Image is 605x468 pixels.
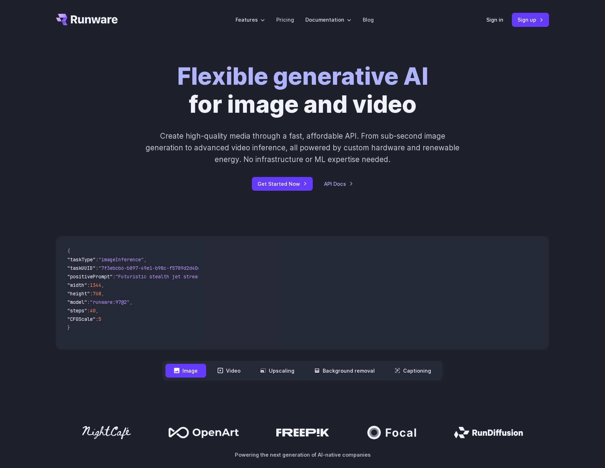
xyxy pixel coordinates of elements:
span: } [67,324,70,331]
label: Features [236,16,265,24]
span: , [130,299,132,305]
span: "runware:97@2" [90,299,130,305]
p: Create high-quality media through a fast, affordable API. From sub-second image generation to adv... [145,130,460,166]
span: 768 [93,290,101,297]
button: Background removal [306,364,383,378]
span: "taskUUID" [67,265,96,271]
a: Go to / [56,14,118,25]
a: Sign in [486,16,503,24]
span: , [144,256,147,263]
span: : [90,290,93,297]
a: Blog [363,16,374,24]
span: "imageInference" [98,256,144,263]
p: Powering the next generation of AI-native companies [56,451,549,459]
span: : [87,282,90,288]
span: 5 [98,316,101,322]
span: , [101,290,104,297]
span: : [113,273,115,280]
button: Captioning [386,364,440,378]
button: Upscaling [252,364,303,378]
strong: Flexible generative AI [177,62,428,90]
span: 1344 [90,282,101,288]
label: Documentation [305,16,351,24]
span: "Futuristic stealth jet streaking through a neon-lit cityscape with glowing purple exhaust" [115,273,373,280]
button: Image [165,364,206,378]
span: "steps" [67,307,87,314]
a: Get Started Now [252,177,313,191]
span: : [96,265,98,271]
span: "height" [67,290,90,297]
a: Pricing [276,16,294,24]
span: , [96,307,98,314]
span: "positivePrompt" [67,273,113,280]
span: 40 [90,307,96,314]
span: : [96,316,98,322]
span: "width" [67,282,87,288]
button: Video [209,364,249,378]
span: : [87,307,90,314]
span: , [101,282,104,288]
h1: for image and video [177,62,428,119]
span: "CFGScale" [67,316,96,322]
a: Sign up [512,13,549,27]
span: "taskType" [67,256,96,263]
a: API Docs [324,180,353,188]
span: { [67,248,70,254]
span: "model" [67,299,87,305]
span: : [96,256,98,263]
span: "7f3ebcb6-b897-49e1-b98c-f5789d2d40d7" [98,265,206,271]
span: : [87,299,90,305]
